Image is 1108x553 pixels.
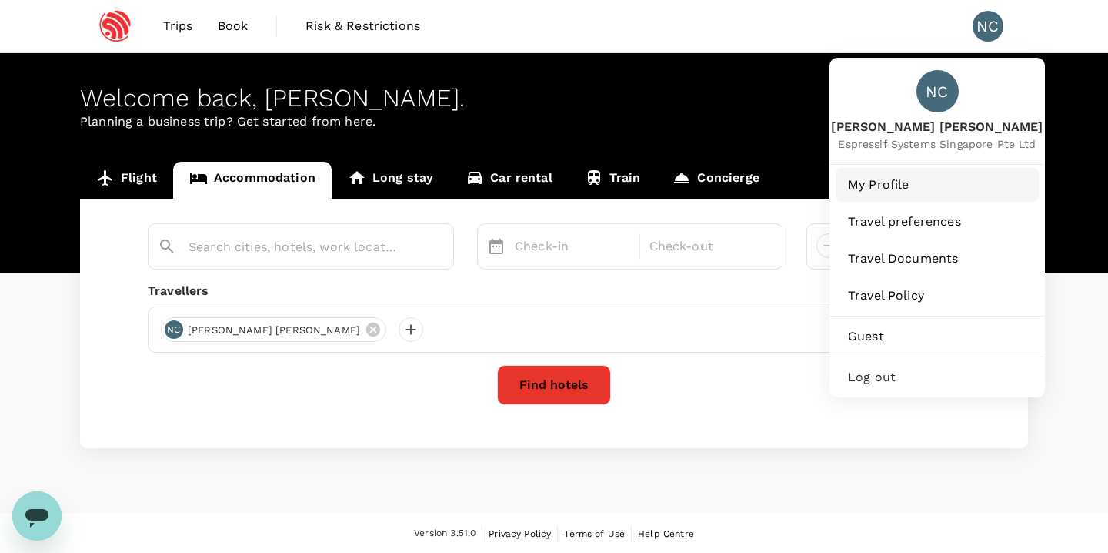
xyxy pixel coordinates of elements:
span: Version 3.51.0 [414,526,476,541]
span: Help Centre [638,528,694,539]
div: Welcome back , [PERSON_NAME] . [80,84,1028,112]
a: Travel Documents [836,242,1039,276]
a: Travel Policy [836,279,1039,313]
a: Accommodation [173,162,332,199]
div: NC [916,70,959,112]
button: Find hotels [497,365,611,405]
span: Risk & Restrictions [305,17,420,35]
span: Log out [848,368,1026,387]
a: Flight [80,162,173,199]
span: Guest [848,327,1026,346]
span: Espressif Systems Singapore Pte Ltd [831,136,1043,152]
div: NC[PERSON_NAME] [PERSON_NAME] [161,317,386,342]
input: Search cities, hotels, work locations [189,235,401,259]
a: Help Centre [638,525,694,542]
button: Open [442,246,446,249]
a: My Profile [836,168,1039,202]
span: [PERSON_NAME] [PERSON_NAME] [179,323,369,338]
img: Espressif Systems Singapore Pte Ltd [80,9,151,43]
iframe: Button to launch messaging window [12,491,62,541]
a: Terms of Use [564,525,625,542]
a: Privacy Policy [489,525,551,542]
p: Check-out [649,237,765,256]
div: NC [165,320,183,339]
span: Trips [163,17,193,35]
span: My Profile [848,176,1026,194]
a: Concierge [656,162,775,199]
span: Travel Policy [848,287,1026,305]
a: Travel preferences [836,205,1039,239]
div: NC [973,11,1003,42]
span: Book [218,17,249,35]
div: Travellers [148,282,960,300]
span: Privacy Policy [489,528,551,539]
p: Check-in [515,237,630,256]
span: Travel Documents [848,250,1026,268]
div: Log out [836,360,1039,394]
span: Terms of Use [564,528,625,539]
a: Guest [836,320,1039,354]
a: Train [569,162,657,199]
span: Travel preferences [848,213,1026,231]
a: Long stay [332,162,449,199]
a: Car rental [449,162,569,199]
p: Planning a business trip? Get started from here. [80,112,1028,131]
span: [PERSON_NAME] [PERSON_NAME] [831,119,1043,136]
